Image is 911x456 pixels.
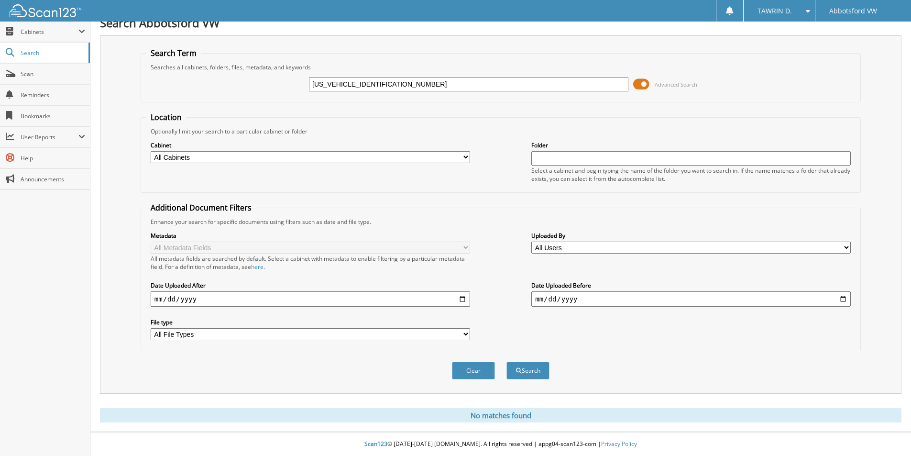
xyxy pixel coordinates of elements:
span: Announcements [21,175,85,183]
button: Search [506,362,549,379]
div: No matches found [100,408,901,423]
img: scan123-logo-white.svg [10,4,81,17]
div: © [DATE]-[DATE] [DOMAIN_NAME]. All rights reserved | appg04-scan123-com | [90,433,911,456]
span: Help [21,154,85,162]
div: Select a cabinet and begin typing the name of the folder you want to search in. If the name match... [531,167,851,183]
div: Enhance your search for specific documents using filters such as date and file type. [146,218,856,226]
span: User Reports [21,133,78,141]
label: Cabinet [151,141,470,149]
label: Uploaded By [531,232,851,240]
h1: Search Abbotsford VW [100,15,901,31]
span: Advanced Search [655,81,697,88]
span: Cabinets [21,28,78,36]
a: Privacy Policy [601,440,637,448]
span: Abbotsford VW [829,8,877,14]
legend: Additional Document Filters [146,202,256,213]
legend: Search Term [146,48,201,58]
label: Date Uploaded Before [531,281,851,289]
label: File type [151,318,470,326]
label: Metadata [151,232,470,240]
label: Date Uploaded After [151,281,470,289]
div: All metadata fields are searched by default. Select a cabinet with metadata to enable filtering b... [151,255,470,271]
span: Bookmarks [21,112,85,120]
div: Searches all cabinets, folders, files, metadata, and keywords [146,63,856,71]
span: Reminders [21,91,85,99]
span: Scan [21,70,85,78]
legend: Location [146,112,187,122]
span: Search [21,49,84,57]
span: TAWRIN D. [757,8,792,14]
input: end [531,291,851,307]
input: start [151,291,470,307]
span: Scan123 [364,440,387,448]
a: here [251,263,263,271]
div: Optionally limit your search to a particular cabinet or folder [146,127,856,135]
label: Folder [531,141,851,149]
button: Clear [452,362,495,379]
iframe: Chat Widget [863,410,911,456]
